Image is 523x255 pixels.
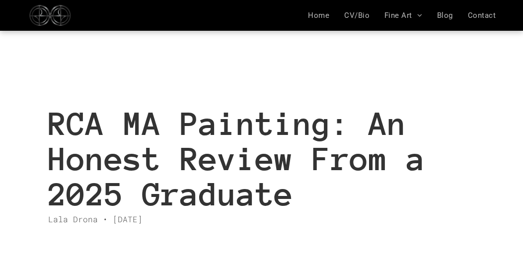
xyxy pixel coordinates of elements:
[48,105,475,213] h1: RCA MA Painting: An Honest Review From a 2025 Graduate
[300,11,337,20] a: Home
[460,11,503,20] a: Contact
[337,11,377,20] a: CV/Bio
[377,11,430,20] a: Fine Art
[430,11,460,20] a: Blog
[48,213,475,225] div: Lala Drona • [DATE]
